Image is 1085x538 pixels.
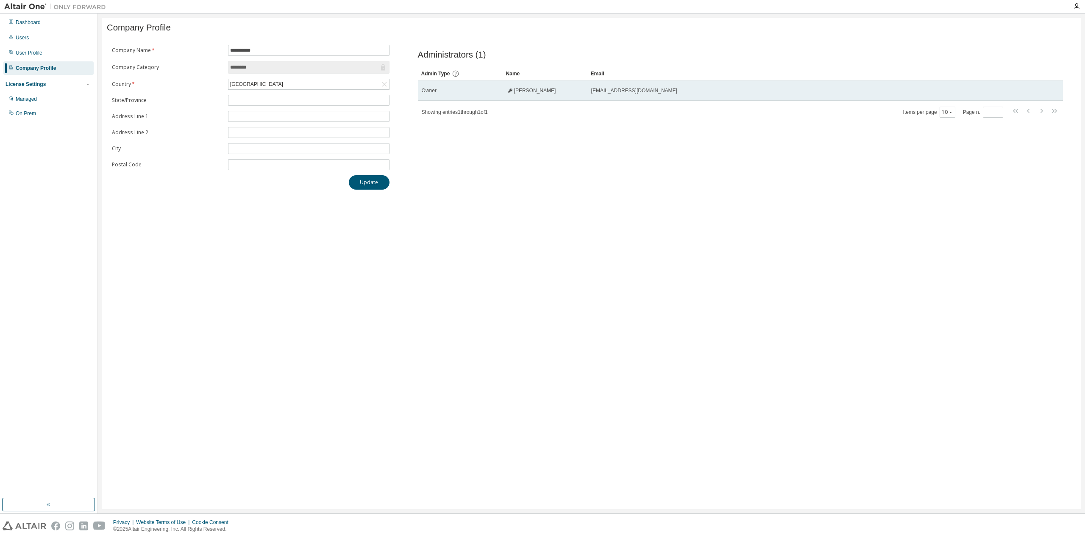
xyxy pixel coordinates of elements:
div: Company Profile [16,65,56,72]
div: Users [16,34,29,41]
label: State/Province [112,97,223,104]
label: Company Name [112,47,223,54]
span: [EMAIL_ADDRESS][DOMAIN_NAME] [591,87,677,94]
div: On Prem [16,110,36,117]
span: Company Profile [107,23,171,33]
button: 10 [942,109,953,116]
img: youtube.svg [93,521,106,530]
img: Altair One [4,3,110,11]
div: User Profile [16,50,42,56]
label: Country [112,81,223,88]
button: Update [349,175,389,190]
img: facebook.svg [51,521,60,530]
div: Name [506,67,584,80]
div: [GEOGRAPHIC_DATA] [229,80,284,89]
div: Dashboard [16,19,41,26]
span: Page n. [963,107,1003,118]
img: linkedin.svg [79,521,88,530]
span: Administrators (1) [418,50,486,60]
p: © 2025 Altair Engineering, Inc. All Rights Reserved. [113,526,234,533]
label: City [112,145,223,152]
img: instagram.svg [65,521,74,530]
label: Postal Code [112,161,223,168]
div: Privacy [113,519,136,526]
span: [PERSON_NAME] [514,87,556,94]
label: Address Line 2 [112,129,223,136]
div: [GEOGRAPHIC_DATA] [228,79,389,89]
div: Website Terms of Use [136,519,192,526]
div: Cookie Consent [192,519,233,526]
div: Email [591,67,1039,80]
div: License Settings [6,81,46,88]
span: Owner [422,87,437,94]
label: Company Category [112,64,223,71]
span: Admin Type [421,71,450,77]
span: Items per page [903,107,955,118]
label: Address Line 1 [112,113,223,120]
div: Managed [16,96,37,102]
span: Showing entries 1 through 1 of 1 [422,109,488,115]
img: altair_logo.svg [3,521,46,530]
